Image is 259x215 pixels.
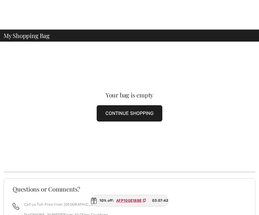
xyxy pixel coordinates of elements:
p: Call us Toll-Free from [GEOGRAPHIC_DATA] or the US at [24,202,157,207]
span: My Shopping Bag [4,33,50,39]
div: Your bag is empty [16,92,243,98]
img: Gift.svg [91,198,97,204]
h3: Questions or Comments? [13,186,246,192]
button: CONTINUE SHOPPING [97,105,162,122]
span: 03:57:42 [152,198,168,203]
img: call [13,203,19,210]
ins: AFP100E18BE [116,198,142,203]
div: 10% off: [91,195,169,207]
